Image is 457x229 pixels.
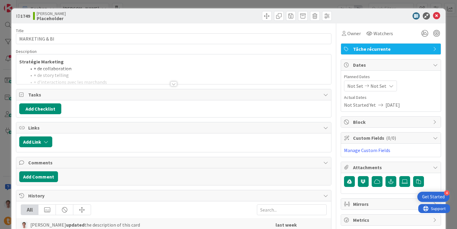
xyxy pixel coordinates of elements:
span: [PERSON_NAME] the description of this card [30,221,140,228]
span: Support [13,1,27,8]
span: Not Started Yet [344,101,376,108]
span: Links [28,124,320,131]
span: Block [353,118,430,126]
span: [PERSON_NAME] [37,11,66,16]
div: Open Get Started checklist, remaining modules: 4 [417,192,449,202]
button: Add Comment [19,171,58,182]
span: [DATE] [385,101,400,108]
span: Owner [347,30,361,37]
span: Tâche récurrente [353,45,430,53]
span: Dates [353,61,430,69]
button: Add Link [19,136,52,147]
span: Planned Dates [344,74,438,80]
span: Attachments [353,164,430,171]
span: Description [16,49,37,54]
label: Title [16,28,24,33]
span: Custom Fields [353,134,430,142]
span: ( 0/0 ) [386,135,396,141]
span: Comments [28,159,320,166]
span: Metrics [353,216,430,224]
div: 4 [444,190,449,196]
b: updated [66,222,84,228]
a: Manage Custom Fields [344,147,390,153]
span: Watchers [373,30,393,37]
button: Add Checklist [19,103,61,114]
input: Search... [257,204,327,215]
span: ID [16,12,30,20]
li: + de collaboration [26,65,328,72]
input: type card name here... [16,33,331,44]
b: Placeholder [37,16,66,21]
strong: Stratégie Marketing [19,59,64,65]
span: Not Set [370,82,386,90]
img: JG [21,222,27,228]
b: last week [276,222,297,228]
b: 1749 [20,13,30,19]
span: Actual Dates [344,94,438,101]
div: Get Started [422,194,445,200]
span: History [28,192,320,199]
span: Tasks [28,91,320,98]
span: Mirrors [353,200,430,208]
span: Not Set [347,82,363,90]
div: All [21,205,38,215]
